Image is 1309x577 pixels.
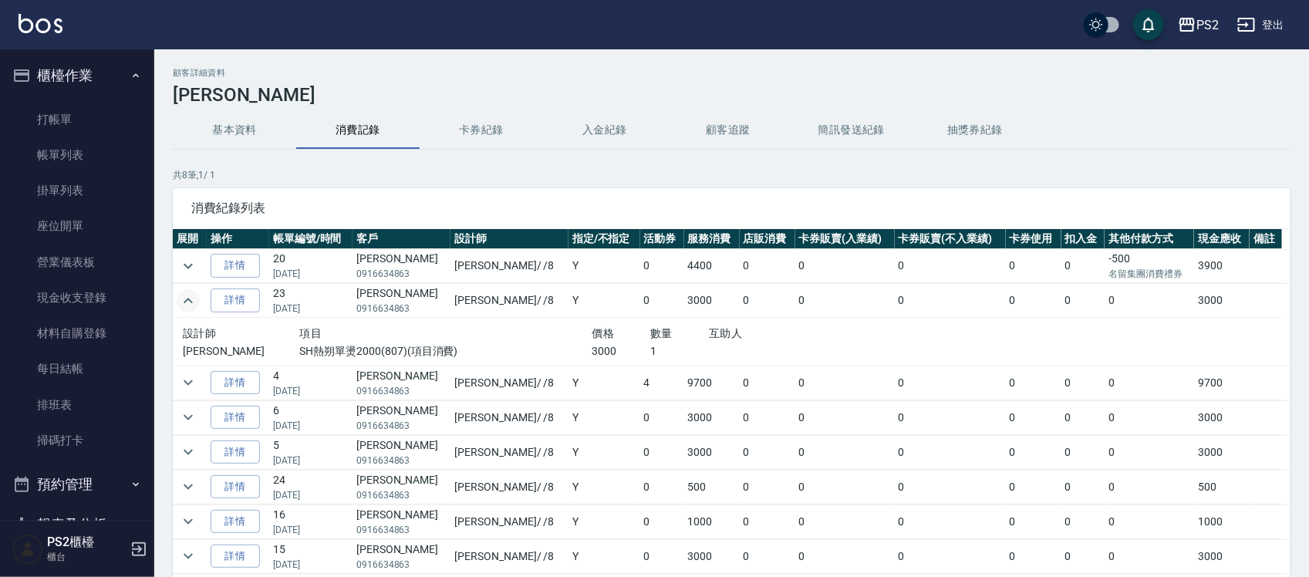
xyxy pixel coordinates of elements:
[895,229,1006,249] th: 卡券販賣(不入業績)
[1105,539,1194,573] td: 0
[913,112,1037,149] button: 抽獎券紀錄
[177,289,200,312] button: expand row
[684,400,740,434] td: 3000
[6,245,148,280] a: 營業儀表板
[1061,284,1105,318] td: 0
[6,464,148,504] button: 預約管理
[568,284,640,318] td: Y
[1006,229,1061,249] th: 卡券使用
[6,137,148,173] a: 帳單列表
[1196,15,1219,35] div: PS2
[12,534,43,565] img: Person
[450,366,568,400] td: [PERSON_NAME] / /8
[356,523,447,537] p: 0916634863
[269,435,353,469] td: 5
[640,400,684,434] td: 0
[568,400,640,434] td: Y
[47,550,126,564] p: 櫃台
[450,249,568,283] td: [PERSON_NAME] / /8
[1061,366,1105,400] td: 0
[273,267,349,281] p: [DATE]
[1194,366,1250,400] td: 9700
[353,249,450,283] td: [PERSON_NAME]
[173,84,1290,106] h3: [PERSON_NAME]
[543,112,666,149] button: 入金紀錄
[684,366,740,400] td: 9700
[450,539,568,573] td: [PERSON_NAME] / /8
[183,327,216,339] span: 設計師
[640,504,684,538] td: 0
[450,284,568,318] td: [PERSON_NAME] / /8
[273,454,349,467] p: [DATE]
[211,371,260,395] a: 詳情
[269,249,353,283] td: 20
[684,539,740,573] td: 3000
[269,229,353,249] th: 帳單編號/時間
[353,435,450,469] td: [PERSON_NAME]
[740,470,795,504] td: 0
[592,343,651,359] p: 3000
[740,249,795,283] td: 0
[592,327,615,339] span: 價格
[740,400,795,434] td: 0
[895,366,1006,400] td: 0
[1172,9,1225,41] button: PS2
[1194,539,1250,573] td: 3000
[273,302,349,315] p: [DATE]
[6,423,148,458] a: 掃碼打卡
[269,284,353,318] td: 23
[300,327,322,339] span: 項目
[356,302,447,315] p: 0916634863
[1194,284,1250,318] td: 3000
[640,435,684,469] td: 0
[795,470,895,504] td: 0
[1061,249,1105,283] td: 0
[1061,539,1105,573] td: 0
[450,229,568,249] th: 設計師
[1006,435,1061,469] td: 0
[269,366,353,400] td: 4
[269,504,353,538] td: 16
[173,112,296,149] button: 基本資料
[269,470,353,504] td: 24
[211,545,260,569] a: 詳情
[640,539,684,573] td: 0
[177,510,200,533] button: expand row
[1194,435,1250,469] td: 3000
[709,327,742,339] span: 互助人
[6,280,148,315] a: 現金收支登錄
[1194,470,1250,504] td: 500
[356,558,447,572] p: 0916634863
[740,504,795,538] td: 0
[666,112,790,149] button: 顧客追蹤
[568,539,640,573] td: Y
[173,168,1290,182] p: 共 8 筆, 1 / 1
[177,255,200,278] button: expand row
[650,327,673,339] span: 數量
[269,539,353,573] td: 15
[795,504,895,538] td: 0
[273,523,349,537] p: [DATE]
[1061,470,1105,504] td: 0
[211,254,260,278] a: 詳情
[211,510,260,534] a: 詳情
[1105,400,1194,434] td: 0
[356,454,447,467] p: 0916634863
[1108,267,1190,281] p: 名留集團消費禮券
[684,504,740,538] td: 1000
[1061,229,1105,249] th: 扣入金
[296,112,420,149] button: 消費記錄
[353,400,450,434] td: [PERSON_NAME]
[1194,504,1250,538] td: 1000
[6,102,148,137] a: 打帳單
[183,343,300,359] p: [PERSON_NAME]
[684,284,740,318] td: 3000
[1006,470,1061,504] td: 0
[6,173,148,208] a: 掛單列表
[1006,504,1061,538] td: 0
[895,435,1006,469] td: 0
[300,343,592,359] p: SH熱朔單燙2000(807)(項目消費)
[356,488,447,502] p: 0916634863
[795,435,895,469] td: 0
[173,229,207,249] th: 展開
